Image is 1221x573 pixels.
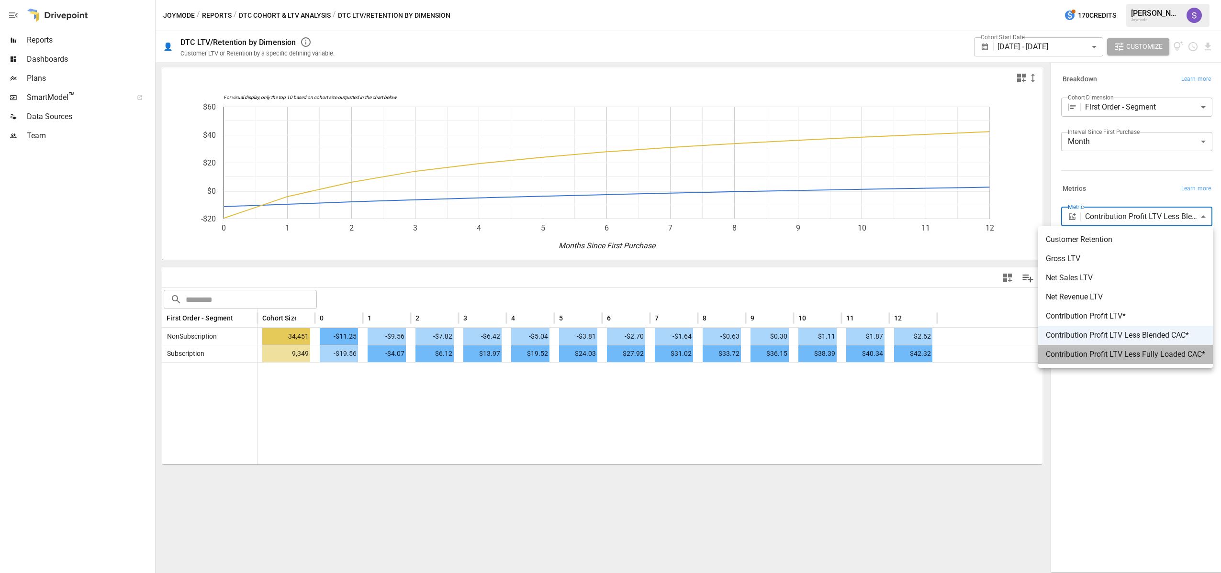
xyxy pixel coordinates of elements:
[1046,330,1205,341] span: Contribution Profit LTV Less Blended CAC*
[1046,349,1205,360] span: Contribution Profit LTV Less Fully Loaded CAC*
[1046,234,1205,245] span: Customer Retention
[1046,291,1205,303] span: Net Revenue LTV
[1046,253,1205,264] span: Gross LTV
[1046,310,1205,322] span: Contribution Profit LTV*
[1046,272,1205,284] span: Net Sales LTV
